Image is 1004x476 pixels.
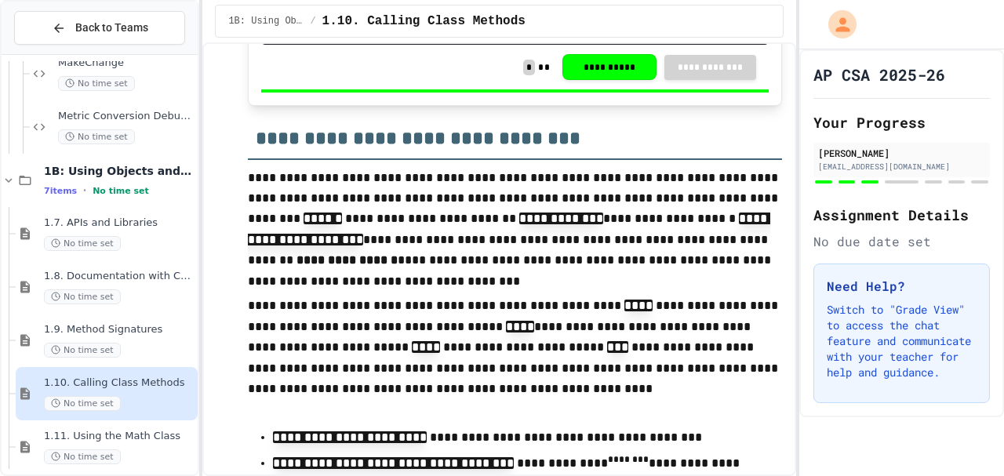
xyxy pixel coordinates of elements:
span: No time set [44,396,121,411]
span: • [83,184,86,197]
span: 1B: Using Objects and Methods [44,164,195,178]
span: 1.11. Using the Math Class [44,430,195,443]
span: 1.7. APIs and Libraries [44,216,195,230]
p: Switch to "Grade View" to access the chat feature and communicate with your teacher for help and ... [827,302,977,380]
h2: Assignment Details [813,204,990,226]
div: No due date set [813,232,990,251]
span: 1.10. Calling Class Methods [44,376,195,390]
h1: AP CSA 2025-26 [813,64,945,85]
div: [EMAIL_ADDRESS][DOMAIN_NAME] [818,161,985,173]
span: No time set [44,289,121,304]
span: No time set [44,449,121,464]
span: Back to Teams [75,20,148,36]
span: 1.10. Calling Class Methods [322,12,526,31]
h2: Your Progress [813,111,990,133]
div: My Account [812,6,860,42]
span: Metric Conversion Debugger [58,110,195,123]
span: MakeChange [58,56,195,70]
span: No time set [58,129,135,144]
span: 1.9. Method Signatures [44,323,195,336]
span: 1B: Using Objects and Methods [228,15,304,27]
span: No time set [93,186,149,196]
span: / [310,15,315,27]
span: No time set [58,76,135,91]
span: No time set [44,236,121,251]
span: 7 items [44,186,77,196]
span: No time set [44,343,121,358]
h3: Need Help? [827,277,977,296]
span: 1.8. Documentation with Comments and Preconditions [44,270,195,283]
div: [PERSON_NAME] [818,146,985,160]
